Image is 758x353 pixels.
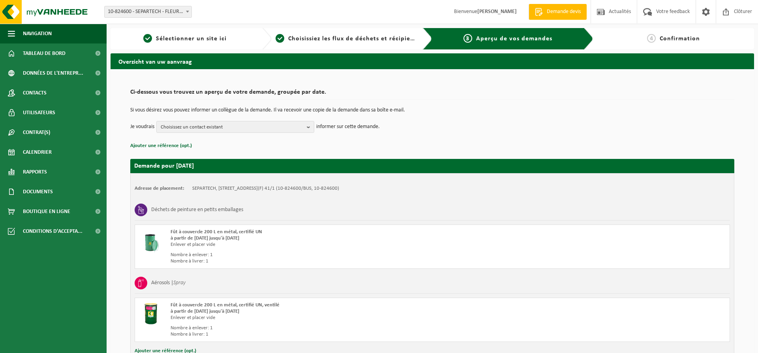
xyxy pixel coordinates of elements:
span: Tableau de bord [23,43,66,63]
a: 2Choisissiez les flux de déchets et récipients [276,34,417,43]
p: Si vous désirez vous pouvez informer un collègue de la demande. Il va recevoir une copie de la de... [130,108,734,113]
div: Enlever et placer vide [171,242,464,248]
span: Données de l'entrepr... [23,63,83,83]
span: Conditions d'accepta... [23,221,83,241]
h2: Overzicht van uw aanvraag [111,53,754,69]
div: Nombre à livrer: 1 [171,331,464,338]
span: Confirmation [660,36,700,42]
h3: Déchets de peinture en petits emballages [151,204,243,216]
span: Demande devis [545,8,583,16]
div: Nombre à enlever: 1 [171,252,464,258]
div: Enlever et placer vide [171,315,464,321]
h2: Ci-dessous vous trouvez un aperçu de votre demande, groupée par date. [130,89,734,100]
span: 10-824600 - SEPARTECH - FLEURUS [104,6,192,18]
strong: à partir de [DATE] jusqu'à [DATE] [171,236,239,241]
strong: [PERSON_NAME] [477,9,517,15]
span: Fût à couvercle 200 L en métal, certifié UN, ventilé [171,302,280,308]
span: Rapports [23,162,47,182]
button: Ajouter une référence (opt.) [130,141,192,151]
span: Contrat(s) [23,123,50,142]
strong: à partir de [DATE] jusqu'à [DATE] [171,309,239,314]
div: Nombre à enlever: 1 [171,325,464,331]
h3: Aérosols | [151,277,186,289]
td: SEPARTECH, [STREET_ADDRESS](F) 41/1 (10-824600/BUS, 10-824600) [192,185,339,192]
img: PB-OT-0200-MET-00-03.png [139,302,163,326]
span: Contacts [23,83,47,103]
a: 1Sélectionner un site ici [114,34,256,43]
p: informer sur cette demande. [316,121,380,133]
span: 3 [463,34,472,43]
div: Nombre à livrer: 1 [171,258,464,264]
img: PB-OT-0200-MET-00-02.png [139,229,163,253]
span: Fût à couvercle 200 L en métal, certifié UN [171,229,262,234]
span: 1 [143,34,152,43]
span: 2 [276,34,284,43]
span: Choisissez un contact existant [161,121,304,133]
a: Demande devis [529,4,587,20]
span: Documents [23,182,53,202]
span: Aperçu de vos demandes [476,36,552,42]
span: Utilisateurs [23,103,55,123]
button: Choisissez un contact existant [156,121,314,133]
span: Calendrier [23,142,52,162]
p: Je voudrais [130,121,154,133]
span: Navigation [23,24,52,43]
span: Sélectionner un site ici [156,36,227,42]
strong: Demande pour [DATE] [134,163,194,169]
span: 4 [647,34,656,43]
span: Choisissiez les flux de déchets et récipients [288,36,420,42]
span: 10-824600 - SEPARTECH - FLEURUS [105,6,191,17]
span: Boutique en ligne [23,202,70,221]
i: Spray [173,280,186,286]
strong: Adresse de placement: [135,186,184,191]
